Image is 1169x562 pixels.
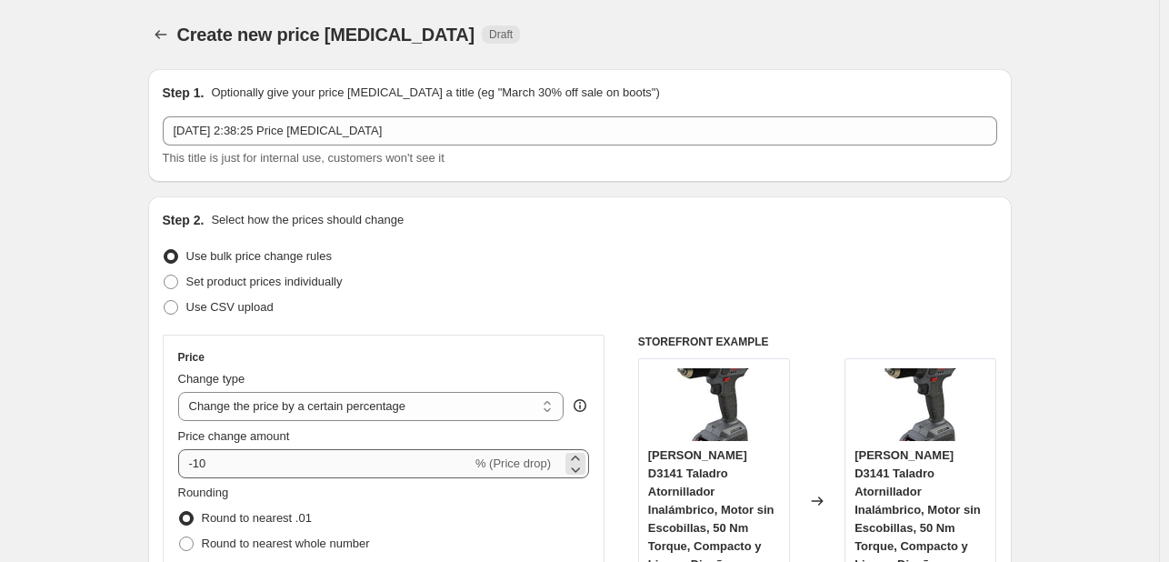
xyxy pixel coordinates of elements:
[163,116,997,146] input: 30% off holiday sale
[186,275,343,288] span: Set product prices individually
[571,396,589,415] div: help
[178,429,290,443] span: Price change amount
[186,249,332,263] span: Use bulk price change rules
[163,151,445,165] span: This title is just for internal use, customers won't see it
[178,350,205,365] h3: Price
[163,84,205,102] h2: Step 1.
[163,211,205,229] h2: Step 2.
[186,300,274,314] span: Use CSV upload
[638,335,997,349] h6: STOREFRONT EXAMPLE
[211,84,659,102] p: Optionally give your price [MEDICAL_DATA] a title (eg "March 30% off sale on boots")
[202,537,370,550] span: Round to nearest whole number
[178,449,472,478] input: -15
[884,368,957,441] img: 61qG_o-SCOL_80x.jpg
[148,22,174,47] button: Price change jobs
[178,372,245,386] span: Change type
[202,511,312,525] span: Round to nearest .01
[475,457,551,470] span: % (Price drop)
[489,27,513,42] span: Draft
[677,368,750,441] img: 61qG_o-SCOL_80x.jpg
[177,25,475,45] span: Create new price [MEDICAL_DATA]
[211,211,404,229] p: Select how the prices should change
[178,486,229,499] span: Rounding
